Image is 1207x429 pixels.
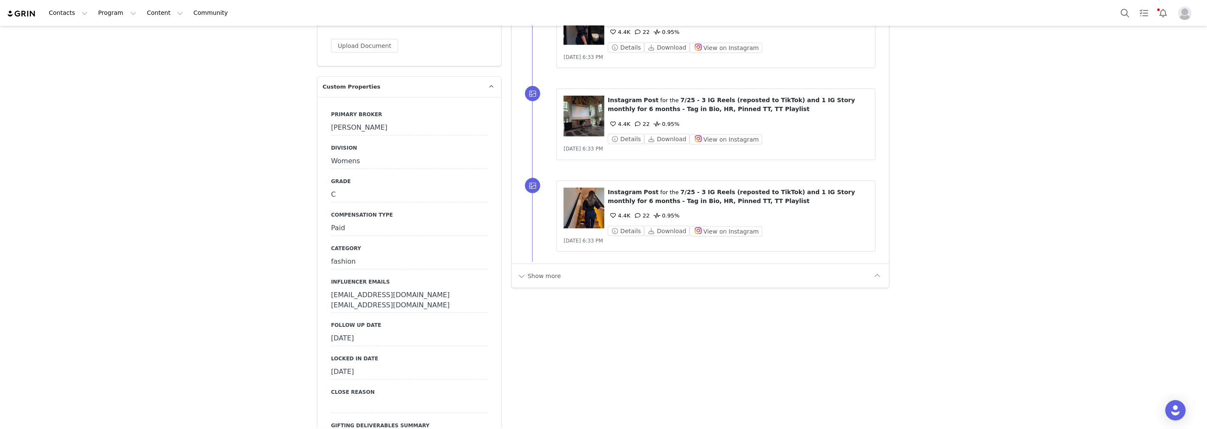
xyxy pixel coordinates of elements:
[564,146,603,152] span: [DATE] 6:33 PM
[608,97,642,103] span: Instagram
[7,10,36,18] img: grin logo
[331,111,488,118] label: Primary Broker
[93,3,141,22] button: Program
[331,245,488,252] label: Category
[690,228,762,234] a: View on Instagram
[608,96,868,114] p: ⁨ ⁩ ⁨ ⁩ for the ⁨ ⁩
[1173,6,1200,20] button: Profile
[633,212,650,219] span: 22
[331,39,398,53] button: Upload Document
[608,97,855,112] span: 7/25 - 3 IG Reels (reposted to TikTok) and 1 IG Story monthly for 6 months - Tag in Bio, HR, Pinn...
[608,189,855,204] span: 7/25 - 3 IG Reels (reposted to TikTok) and 1 IG Story monthly for 6 months - Tag in Bio, HR, Pinn...
[331,321,488,329] label: Follow Up Date
[690,134,762,145] button: View on Instagram
[1154,3,1173,22] button: Notifications
[564,238,603,244] span: [DATE] 6:33 PM
[652,121,679,127] span: 0.95%
[331,187,488,203] div: C
[331,221,488,236] div: Paid
[323,83,380,91] span: Custom Properties
[1178,6,1192,20] img: placeholder-profile.jpg
[608,226,644,236] button: Details
[608,189,642,195] span: Instagram
[644,189,659,195] span: Post
[690,226,762,237] button: View on Instagram
[517,269,561,283] button: Show more
[1135,3,1154,22] a: Tasks
[608,188,868,206] p: ⁨ ⁩ ⁨ ⁩ for the ⁨ ⁩
[644,42,690,53] button: Download
[690,43,762,53] button: View on Instagram
[331,178,488,185] label: Grade
[188,3,237,22] a: Community
[608,121,630,127] span: 4.4K
[652,212,679,219] span: 0.95%
[633,121,650,127] span: 22
[564,54,603,60] span: [DATE] 6:33 PM
[690,45,762,51] a: View on Instagram
[633,29,650,35] span: 22
[1165,400,1186,421] div: Open Intercom Messenger
[331,120,488,136] div: [PERSON_NAME]
[652,29,679,35] span: 0.95%
[331,254,488,270] div: fashion
[608,212,630,219] span: 4.4K
[644,134,690,144] button: Download
[644,226,690,236] button: Download
[331,144,488,152] label: Division
[331,154,488,169] div: Womens
[331,355,488,362] label: Locked In Date
[608,134,644,144] button: Details
[644,97,659,103] span: Post
[1116,3,1134,22] button: Search
[690,136,762,142] a: View on Instagram
[331,365,488,380] div: [DATE]
[608,42,644,53] button: Details
[142,3,188,22] button: Content
[331,278,488,286] label: Influencer Emails
[44,3,93,22] button: Contacts
[608,29,630,35] span: 4.4K
[331,288,488,313] div: [EMAIL_ADDRESS][DOMAIN_NAME] [EMAIL_ADDRESS][DOMAIN_NAME]
[331,331,488,346] div: [DATE]
[331,211,488,219] label: Compensation Type
[331,388,488,396] label: Close Reason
